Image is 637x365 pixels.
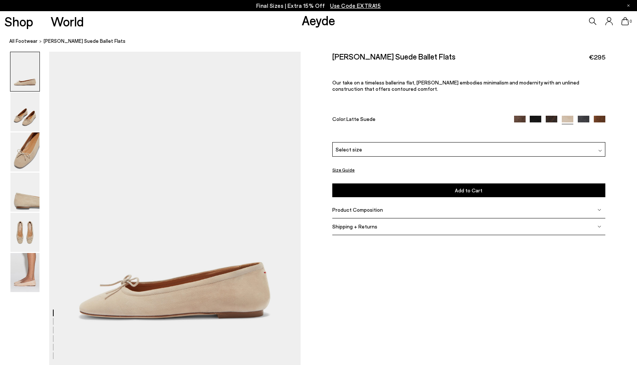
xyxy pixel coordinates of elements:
[455,187,482,193] span: Add to Cart
[332,206,383,213] span: Product Composition
[598,208,601,212] img: svg%3E
[10,92,39,131] img: Delfina Suede Ballet Flats - Image 2
[330,2,381,9] span: Navigate to /collections/ss25-final-sizes
[10,253,39,292] img: Delfina Suede Ballet Flats - Image 6
[332,183,605,197] button: Add to Cart
[621,17,629,25] a: 0
[598,225,601,228] img: svg%3E
[9,31,637,52] nav: breadcrumb
[10,132,39,172] img: Delfina Suede Ballet Flats - Image 3
[256,1,381,10] p: Final Sizes | Extra 15% Off
[332,223,377,230] span: Shipping + Returns
[332,116,505,124] div: Color:
[302,12,335,28] a: Aeyde
[589,52,605,62] span: €295
[9,37,38,45] a: All Footwear
[10,213,39,252] img: Delfina Suede Ballet Flats - Image 5
[332,52,456,61] h2: [PERSON_NAME] Suede Ballet Flats
[629,19,633,23] span: 0
[346,116,375,122] span: Latte Suede
[598,149,602,153] img: svg%3E
[336,145,362,153] span: Select size
[44,37,126,45] span: [PERSON_NAME] Suede Ballet Flats
[332,79,579,92] span: Our take on a timeless ballerina flat, [PERSON_NAME] embodies minimalism and modernity with an un...
[4,15,33,28] a: Shop
[51,15,84,28] a: World
[10,52,39,91] img: Delfina Suede Ballet Flats - Image 1
[332,165,355,175] button: Size Guide
[10,173,39,212] img: Delfina Suede Ballet Flats - Image 4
